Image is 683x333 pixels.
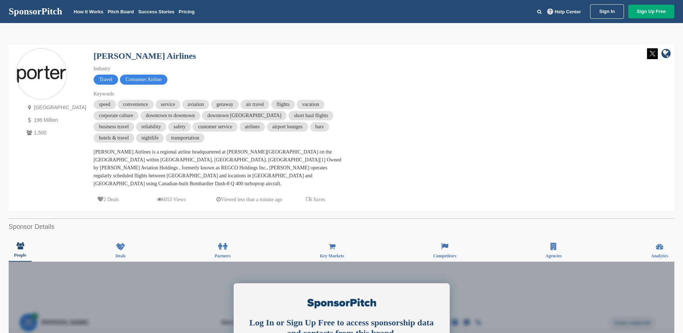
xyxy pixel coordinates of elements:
[9,7,62,16] a: SponsorPitch
[545,254,562,258] span: Agencies
[94,148,346,188] div: [PERSON_NAME] Airlines is a regional airline headquartered at [PERSON_NAME][GEOGRAPHIC_DATA] on t...
[94,122,134,132] span: business travel
[118,100,154,109] span: convenience
[647,48,658,59] img: Twitter white
[306,195,325,204] p: 6 Saves
[211,100,239,109] span: getaway
[94,111,139,120] span: corporate culture
[94,90,346,98] div: Keywords
[116,254,126,258] span: Deals
[94,133,134,143] span: hotels & travel
[166,133,205,143] span: transportation
[16,65,67,84] img: Sponsorpitch & Porter Airlines
[271,100,295,109] span: flights
[9,222,674,232] h2: Sponsor Details
[74,9,103,14] a: How It Works
[433,254,456,258] span: Competitors
[140,111,200,120] span: downtown to downtown
[94,75,118,85] span: Travel
[179,9,194,14] a: Pricing
[267,122,308,132] span: airport lounges
[25,116,86,125] p: 196 Million
[239,122,265,132] span: airlines
[241,100,269,109] span: air travel
[136,133,164,143] span: nightlife
[94,100,116,109] span: speed
[590,4,624,19] a: Sign In
[661,48,671,60] a: company link
[136,122,166,132] span: reliability
[120,75,167,85] span: Consumer Airline
[546,8,583,16] a: Help Center
[215,254,231,258] span: Partners
[94,51,196,61] a: [PERSON_NAME] Airlines
[14,253,26,257] span: People
[628,5,674,18] a: Sign Up Free
[193,122,237,132] span: customer service
[156,100,181,109] span: service
[202,111,287,120] span: downtown [GEOGRAPHIC_DATA]
[25,103,86,112] p: [GEOGRAPHIC_DATA]
[320,254,344,258] span: Key Markets
[108,9,134,14] a: Pitch Board
[25,128,86,137] p: 1,500
[297,100,324,109] span: vacation
[651,254,668,258] span: Analytics
[157,195,186,204] p: 6053 Views
[310,122,329,132] span: bars
[97,195,119,204] p: 2 Deals
[182,100,209,109] span: aviation
[94,65,346,73] div: Industry
[168,122,191,132] span: safety
[138,9,174,14] a: Success Stories
[216,195,282,204] p: Viewed less than a minute ago
[288,111,333,120] span: short haul flights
